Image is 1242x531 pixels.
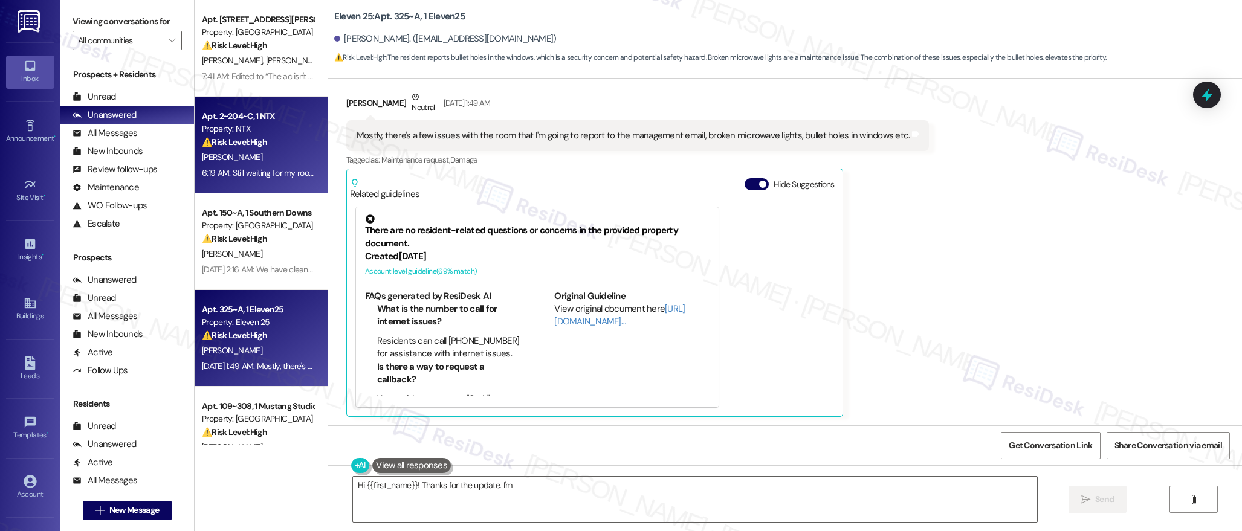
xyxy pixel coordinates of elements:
[44,191,45,200] span: •
[334,10,465,23] b: Eleven 25: Apt. 325~A, 1 Eleven25
[202,13,314,26] div: Apt. [STREET_ADDRESS][PERSON_NAME]
[554,303,685,327] a: [URL][DOMAIN_NAME]…
[377,335,520,361] li: Residents can call [PHONE_NUMBER] for assistance with internet issues.
[6,293,54,326] a: Buildings
[450,155,477,165] span: Damage
[6,412,54,445] a: Templates •
[334,51,1107,64] span: : The resident reports bullet holes in the windows, which is a security concern and potential saf...
[73,364,128,377] div: Follow Ups
[73,127,137,140] div: All Messages
[73,328,143,341] div: New Inbounds
[6,234,54,266] a: Insights •
[6,353,54,385] a: Leads
[6,56,54,88] a: Inbox
[42,251,44,259] span: •
[377,361,520,387] li: Is there a way to request a callback?
[1114,439,1222,452] span: Share Conversation via email
[774,178,835,191] label: Hide Suggestions
[60,397,194,410] div: Residents
[202,233,267,244] strong: ⚠️ Risk Level: High
[1081,495,1090,504] i: 
[202,123,314,135] div: Property: NTX
[73,181,139,194] div: Maintenance
[1107,432,1230,459] button: Share Conversation via email
[377,303,520,329] li: What is the number to call for internet issues?
[73,91,116,103] div: Unread
[409,91,437,116] div: Neutral
[353,477,1037,522] textarea: Hi {{first_name}}! Thanks for the update. I'm sorry to hear about those issues. Please report the...
[6,471,54,504] a: Account
[18,10,42,33] img: ResiDesk Logo
[60,68,194,81] div: Prospects + Residents
[109,504,159,517] span: New Message
[202,264,1207,275] div: [DATE] 2:16 AM: We have cleaned the unit to the best of our ability. If you could have someone co...
[334,53,386,62] strong: ⚠️ Risk Level: High
[73,438,137,451] div: Unanswered
[202,330,267,341] strong: ⚠️ Risk Level: High
[73,274,137,286] div: Unanswered
[1069,486,1127,513] button: Send
[73,217,120,230] div: Escalate
[202,167,724,178] div: 6:19 AM: Still waiting for my room ceiling fan to be replaced. The maintenance guy said he will r...
[202,26,314,39] div: Property: [GEOGRAPHIC_DATA]
[441,97,491,109] div: [DATE] 1:49 AM
[6,175,54,207] a: Site Visit •
[1001,432,1100,459] button: Get Conversation Link
[202,316,314,329] div: Property: Eleven 25
[381,155,450,165] span: Maintenance request ,
[60,251,194,264] div: Prospects
[202,55,266,66] span: [PERSON_NAME]
[365,265,710,278] div: Account level guideline ( 69 % match)
[202,426,267,437] strong: ⚠️ Risk Level: High
[95,506,105,515] i: 
[73,346,113,359] div: Active
[334,33,557,45] div: [PERSON_NAME]. ([EMAIL_ADDRESS][DOMAIN_NAME])
[73,109,137,121] div: Unanswered
[1095,493,1114,506] span: Send
[202,303,314,316] div: Apt. 325~A, 1 Eleven25
[73,199,147,212] div: WO Follow-ups
[202,248,262,259] span: [PERSON_NAME]
[554,303,710,329] div: View original document here
[78,31,163,50] input: All communities
[202,400,314,413] div: Apt. 109~308, 1 Mustang Studios
[202,152,262,163] span: [PERSON_NAME]
[1009,439,1092,452] span: Get Conversation Link
[202,40,267,51] strong: ⚠️ Risk Level: High
[365,290,491,302] b: FAQs generated by ResiDesk AI
[346,91,930,120] div: [PERSON_NAME]
[377,393,520,431] li: Yes, residents can text "On It" to 266278 to get a representative to call them.
[202,110,314,123] div: Apt. 2~204~C, 1 NTX
[202,219,314,232] div: Property: [GEOGRAPHIC_DATA]
[73,420,116,433] div: Unread
[73,145,143,158] div: New Inbounds
[346,151,930,169] div: Tagged as:
[73,310,137,323] div: All Messages
[202,413,314,425] div: Property: [GEOGRAPHIC_DATA]
[47,429,48,437] span: •
[202,137,267,147] strong: ⚠️ Risk Level: High
[365,250,710,263] div: Created [DATE]
[1189,495,1198,504] i: 
[83,501,172,520] button: New Message
[265,55,326,66] span: [PERSON_NAME]
[554,290,626,302] b: Original Guideline
[54,132,56,141] span: •
[202,71,545,82] div: 7:41 AM: Edited to “The ac isn't working and needs to be fixed. It's hot as an oven in my apartme...
[202,207,314,219] div: Apt. 150~A, 1 Southern Downs
[202,361,761,372] div: [DATE] 1:49 AM: Mostly, there's a few issues with the room that I'm going to report to the manage...
[73,163,157,176] div: Review follow-ups
[73,292,116,304] div: Unread
[365,214,710,250] div: There are no resident-related questions or concerns in the provided property document.
[357,129,910,142] div: Mostly, there's a few issues with the room that I'm going to report to the management email, brok...
[73,12,182,31] label: Viewing conversations for
[73,456,113,469] div: Active
[169,36,175,45] i: 
[202,345,262,356] span: [PERSON_NAME]
[73,474,137,487] div: All Messages
[350,178,420,201] div: Related guidelines
[202,442,262,452] span: [PERSON_NAME]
